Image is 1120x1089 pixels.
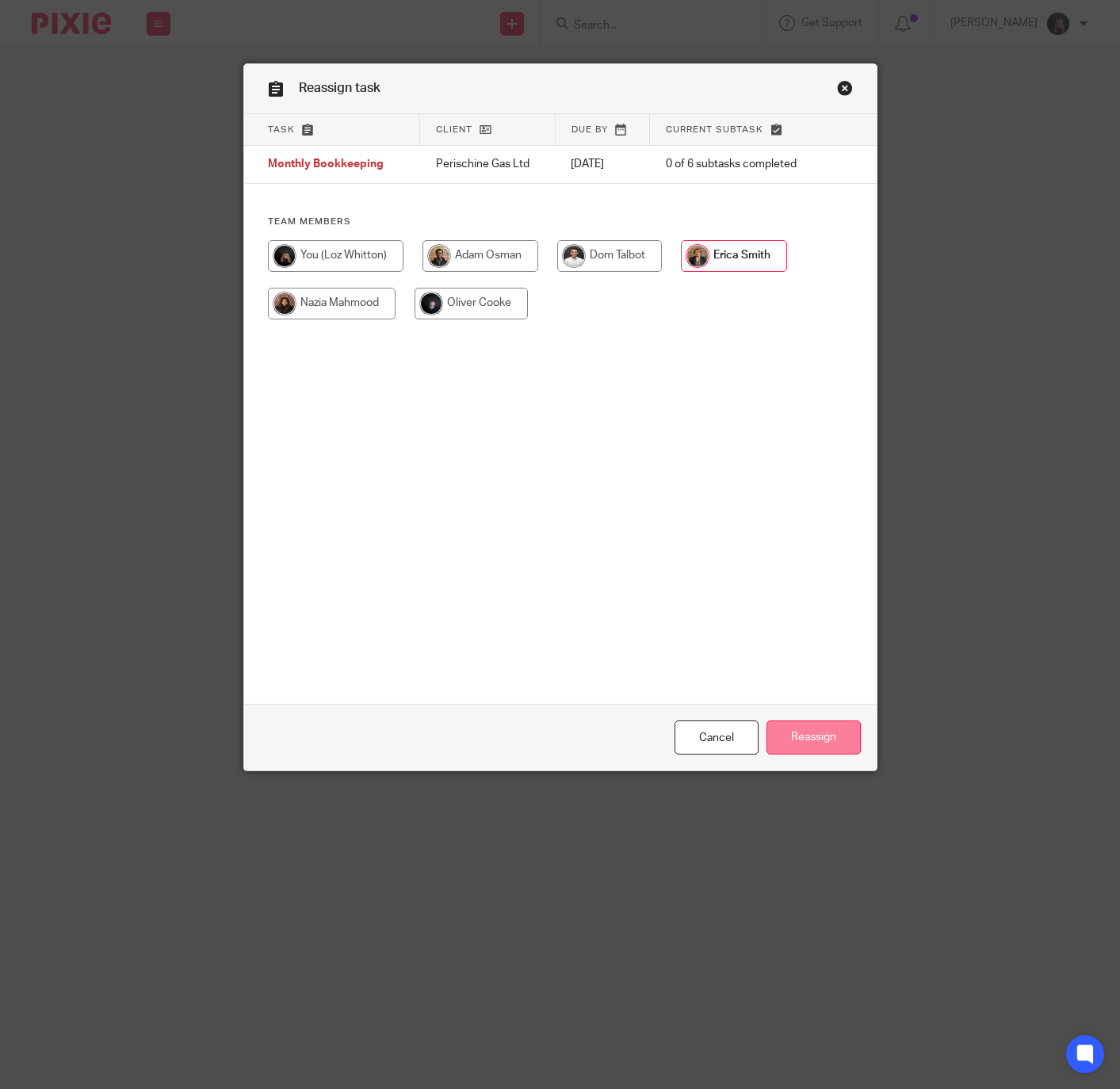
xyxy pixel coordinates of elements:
[436,125,472,134] span: Client
[268,159,384,170] span: Monthly Bookkeeping
[268,216,853,228] h4: Team members
[299,82,380,94] span: Reassign task
[268,125,295,134] span: Task
[571,125,608,134] span: Due by
[837,80,853,101] a: Close this dialog window
[766,720,861,755] input: Reassign
[666,125,763,134] span: Current subtask
[675,720,759,755] a: Close this dialog window
[436,156,539,172] p: Perischine Gas Ltd
[650,146,825,184] td: 0 of 6 subtasks completed
[571,156,634,172] p: [DATE]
